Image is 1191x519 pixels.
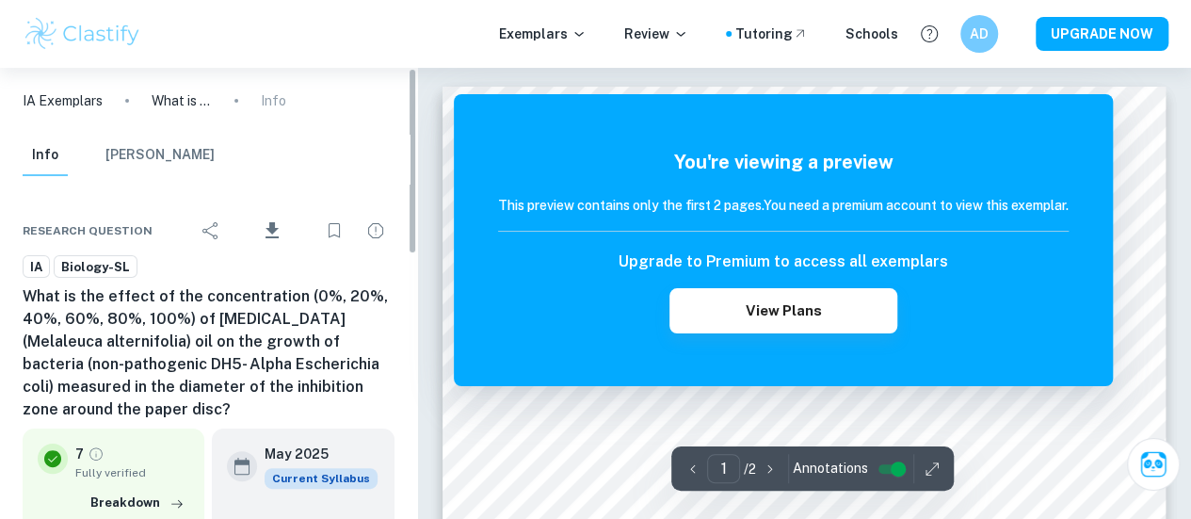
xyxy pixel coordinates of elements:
p: / 2 [744,459,756,479]
button: Ask Clai [1127,438,1180,491]
h6: AD [969,24,990,44]
img: Clastify logo [23,15,142,53]
p: Review [624,24,688,44]
a: Grade fully verified [88,446,105,462]
h5: You're viewing a preview [498,148,1069,176]
button: Info [23,135,68,176]
a: Biology-SL [54,255,137,279]
h6: Upgrade to Premium to access all exemplars [619,251,948,273]
span: Fully verified [75,464,189,481]
a: IA Exemplars [23,90,103,111]
button: UPGRADE NOW [1036,17,1168,51]
div: Report issue [357,212,394,250]
div: Share [192,212,230,250]
p: What is the effect of the concentration (0%, 20%, 40%, 60%, 80%, 100%) of [MEDICAL_DATA] (Melaleu... [152,90,212,111]
span: Annotations [793,459,868,478]
button: AD [960,15,998,53]
p: Info [261,90,286,111]
button: [PERSON_NAME] [105,135,215,176]
h6: May 2025 [265,444,362,464]
button: Help and Feedback [913,18,945,50]
a: Schools [845,24,898,44]
div: This exemplar is based on the current syllabus. Feel free to refer to it for inspiration/ideas wh... [265,468,378,489]
a: Tutoring [735,24,808,44]
p: Exemplars [499,24,587,44]
button: View Plans [669,288,897,333]
span: IA [24,258,49,277]
div: Bookmark [315,212,353,250]
h6: What is the effect of the concentration (0%, 20%, 40%, 60%, 80%, 100%) of [MEDICAL_DATA] (Melaleu... [23,285,394,421]
span: Biology-SL [55,258,137,277]
a: IA [23,255,50,279]
span: Current Syllabus [265,468,378,489]
p: 7 [75,444,84,464]
h6: This preview contains only the first 2 pages. You need a premium account to view this exemplar. [498,195,1069,216]
button: Breakdown [86,489,189,517]
span: Research question [23,222,153,239]
div: Download [233,206,312,255]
